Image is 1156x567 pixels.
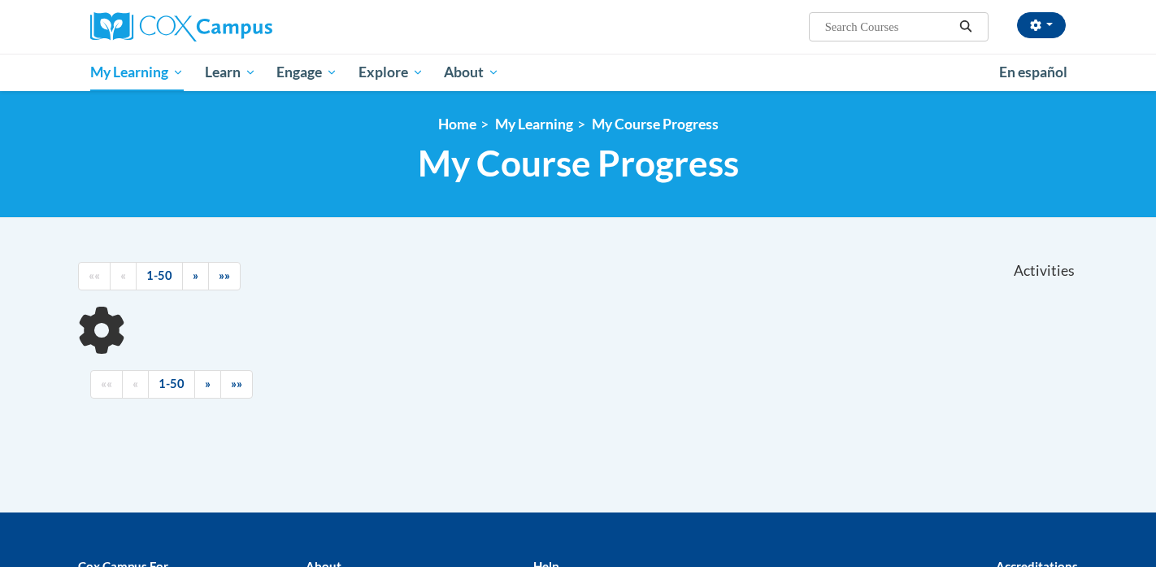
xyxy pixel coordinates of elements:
[193,268,198,282] span: »
[434,54,511,91] a: About
[136,262,183,290] a: 1-50
[495,116,573,133] a: My Learning
[205,377,211,390] span: »
[80,54,194,91] a: My Learning
[231,377,242,390] span: »»
[1014,262,1075,280] span: Activities
[989,55,1078,89] a: En español
[90,12,399,41] a: Cox Campus
[592,116,719,133] a: My Course Progress
[90,63,184,82] span: My Learning
[1017,12,1066,38] button: Account Settings
[999,63,1067,81] span: En español
[276,63,337,82] span: Engage
[205,63,256,82] span: Learn
[438,116,476,133] a: Home
[78,262,111,290] a: Begining
[824,17,954,37] input: Search Courses
[110,262,137,290] a: Previous
[208,262,241,290] a: End
[101,377,112,390] span: ««
[194,370,221,399] a: Next
[90,12,272,41] img: Cox Campus
[66,54,1090,91] div: Main menu
[418,142,739,185] span: My Course Progress
[219,268,230,282] span: »»
[348,54,434,91] a: Explore
[89,268,100,282] span: ««
[266,54,348,91] a: Engage
[220,370,253,399] a: End
[194,54,267,91] a: Learn
[90,370,123,399] a: Begining
[122,370,149,399] a: Previous
[359,63,424,82] span: Explore
[954,17,978,37] button: Search
[133,377,138,390] span: «
[148,370,195,399] a: 1-50
[120,268,126,282] span: «
[444,63,499,82] span: About
[182,262,209,290] a: Next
